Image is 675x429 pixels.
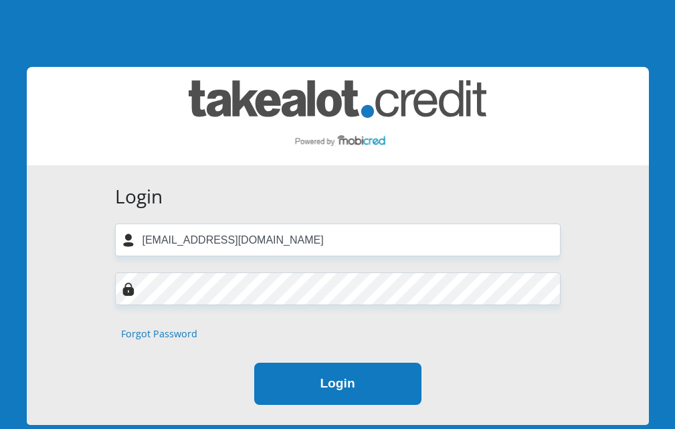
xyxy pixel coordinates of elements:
[115,185,561,208] h3: Login
[122,234,135,247] img: user-icon image
[115,224,561,256] input: Username
[122,282,135,296] img: Image
[121,327,197,341] a: Forgot Password
[254,363,421,405] button: Login
[189,80,486,152] img: takealot_credit logo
